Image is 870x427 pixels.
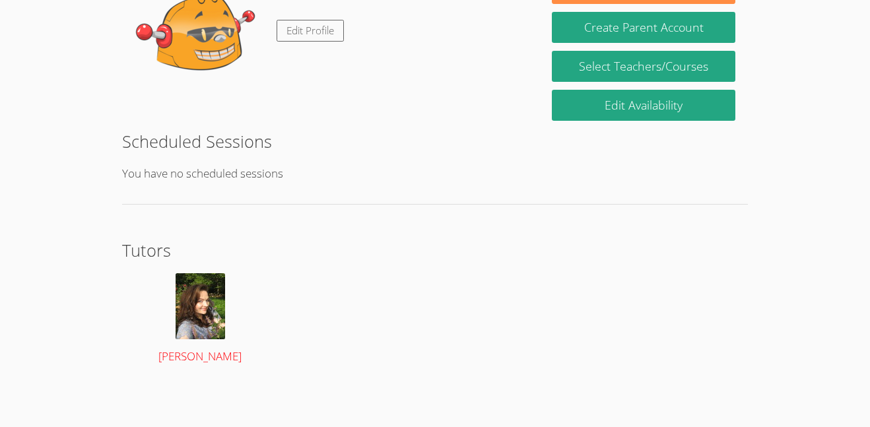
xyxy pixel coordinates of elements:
span: [PERSON_NAME] [158,348,242,364]
img: a.JPG [176,273,225,339]
h2: Tutors [122,238,749,263]
h2: Scheduled Sessions [122,129,749,154]
a: [PERSON_NAME] [134,273,265,366]
a: Edit Availability [552,90,735,121]
p: You have no scheduled sessions [122,164,749,183]
button: Create Parent Account [552,12,735,43]
a: Select Teachers/Courses [552,51,735,82]
a: Edit Profile [277,20,344,42]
